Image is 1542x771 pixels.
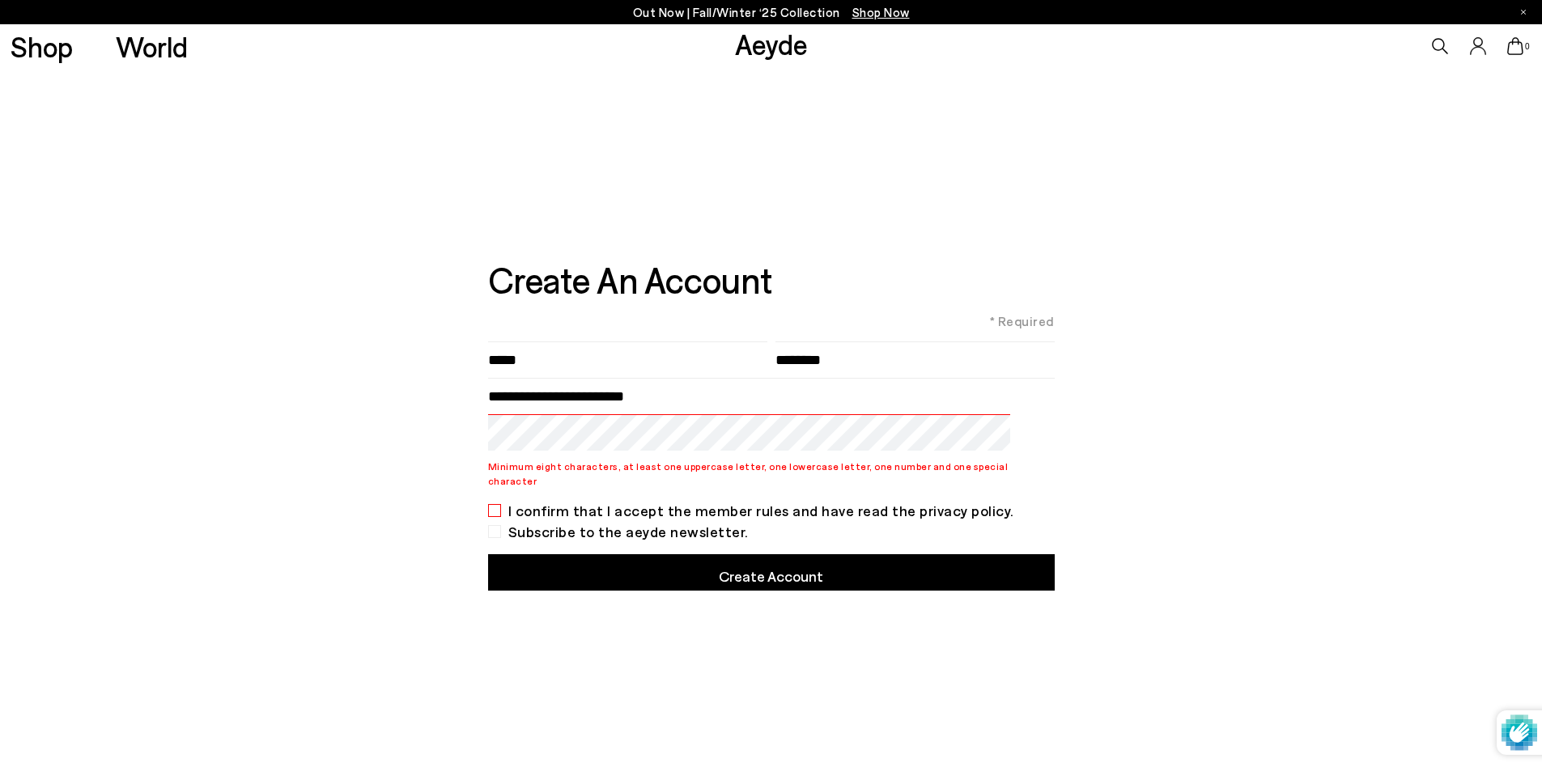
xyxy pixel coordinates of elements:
[488,459,1055,488] label: Minimum eight characters, at least one uppercase letter, one lowercase letter, one number and one...
[852,5,910,19] span: Navigate to /collections/new-in
[1523,42,1531,51] span: 0
[488,554,1055,591] button: Create Account
[633,2,910,23] p: Out Now | Fall/Winter ‘25 Collection
[508,504,1055,517] label: I confirm that I accept the member rules and have read the privacy policy.
[488,311,1055,331] span: * Required
[488,255,1055,305] h1: Create An Account
[1507,37,1523,55] a: 0
[11,32,73,61] a: Shop
[1502,710,1537,755] img: Protected by hCaptcha
[735,27,808,61] a: Aeyde
[116,32,188,61] a: World
[508,525,1055,538] label: Subscribe to the aeyde newsletter.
